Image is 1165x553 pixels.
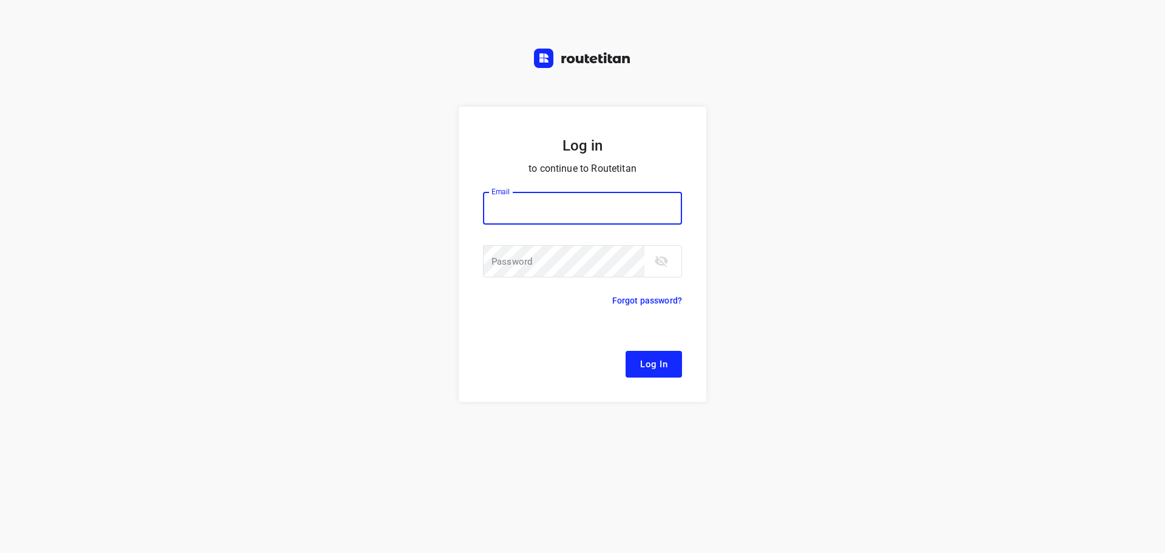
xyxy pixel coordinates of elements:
button: Log In [626,351,682,378]
p: Forgot password? [612,293,682,308]
span: Log In [640,356,667,372]
button: toggle password visibility [649,249,674,273]
img: Routetitan [534,49,631,68]
h5: Log in [483,136,682,155]
p: to continue to Routetitan [483,160,682,177]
